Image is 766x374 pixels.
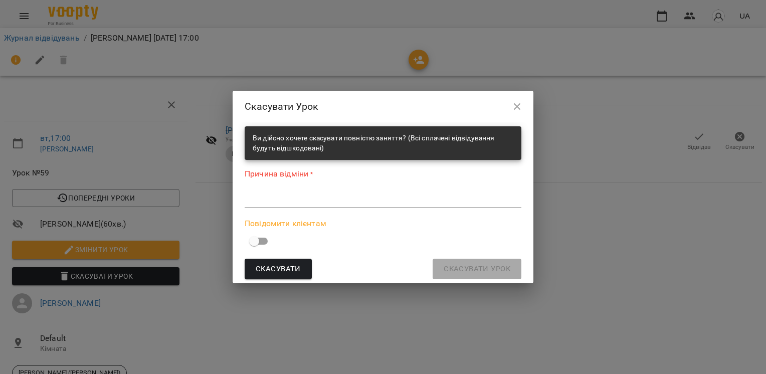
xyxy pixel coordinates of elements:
[253,129,513,157] div: Ви дійсно хочете скасувати повністю заняття? (Всі сплачені відвідування будуть відшкодовані)
[245,259,312,280] button: Скасувати
[245,168,521,179] label: Причина відміни
[245,220,521,228] label: Повідомити клієнтам
[256,263,301,276] span: Скасувати
[245,99,521,114] h2: Скасувати Урок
